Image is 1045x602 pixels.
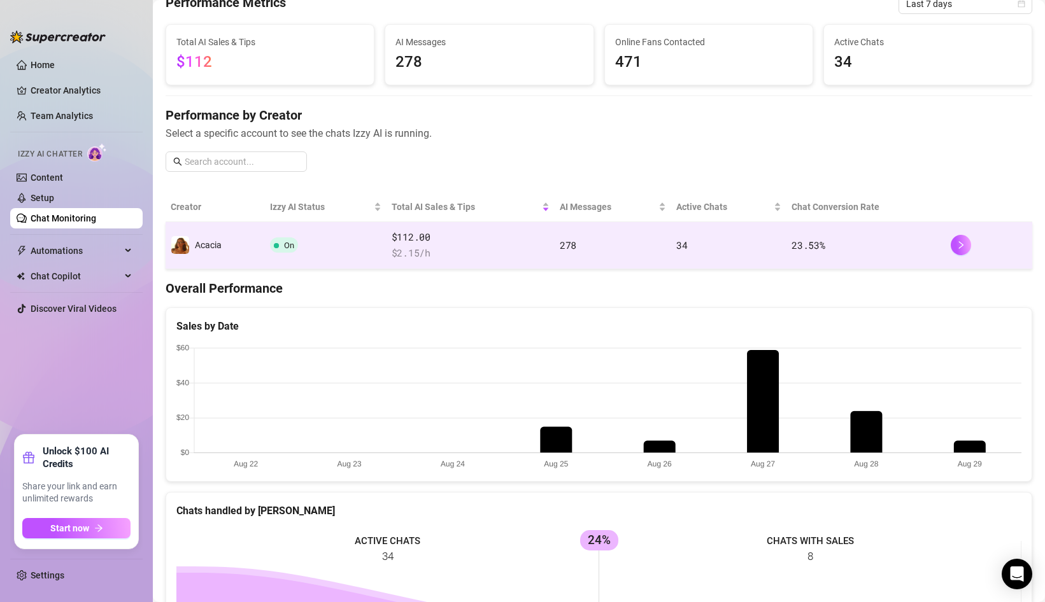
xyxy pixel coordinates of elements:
span: Chat Copilot [31,266,121,286]
span: right [956,241,965,249]
img: logo-BBDzfeDw.svg [10,31,106,43]
span: Izzy AI Status [270,200,371,214]
input: Search account... [185,155,299,169]
th: Chat Conversion Rate [786,192,946,222]
span: Automations [31,241,121,261]
span: 34 [834,50,1021,74]
button: Start nowarrow-right [22,518,131,538]
th: Izzy AI Status [265,192,387,222]
span: AI Messages [395,35,583,49]
a: Home [31,60,55,70]
img: Chat Copilot [17,272,25,281]
a: Content [31,172,63,183]
span: Izzy AI Chatter [18,148,82,160]
button: right [951,235,971,255]
span: Select a specific account to see the chats Izzy AI is running. [166,125,1032,141]
span: On [284,241,294,250]
span: Start now [50,523,89,533]
img: Acacia [171,236,189,254]
span: 278 [395,50,583,74]
th: Total AI Sales & Tips [387,192,555,222]
img: AI Chatter [87,143,107,162]
th: AI Messages [555,192,671,222]
span: 23.53 % [792,239,825,251]
th: Creator [166,192,265,222]
th: Active Chats [671,192,786,222]
span: Total AI Sales & Tips [392,200,539,214]
a: Team Analytics [31,111,93,121]
span: $112.00 [392,230,550,245]
span: 278 [560,239,576,251]
span: Online Fans Contacted [615,35,802,49]
div: Open Intercom Messenger [1002,559,1032,589]
span: thunderbolt [17,246,27,256]
span: search [173,157,182,166]
span: Active Chats [834,35,1021,49]
span: 471 [615,50,802,74]
a: Creator Analytics [31,80,132,101]
h4: Performance by Creator [166,106,1032,124]
span: $ 2.15 /h [392,246,550,261]
span: Share your link and earn unlimited rewards [22,480,131,505]
span: $112 [176,53,212,71]
a: Settings [31,570,64,580]
h4: Overall Performance [166,279,1032,297]
strong: Unlock $100 AI Credits [43,445,131,470]
div: Sales by Date [176,318,1021,334]
span: arrow-right [94,524,103,533]
a: Discover Viral Videos [31,304,117,314]
span: gift [22,451,35,464]
div: Chats handled by [PERSON_NAME] [176,503,1021,519]
span: Acacia [195,240,222,250]
span: AI Messages [560,200,656,214]
a: Setup [31,193,54,203]
span: Total AI Sales & Tips [176,35,364,49]
a: Chat Monitoring [31,213,96,223]
span: Active Chats [676,200,771,214]
span: 34 [676,239,687,251]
